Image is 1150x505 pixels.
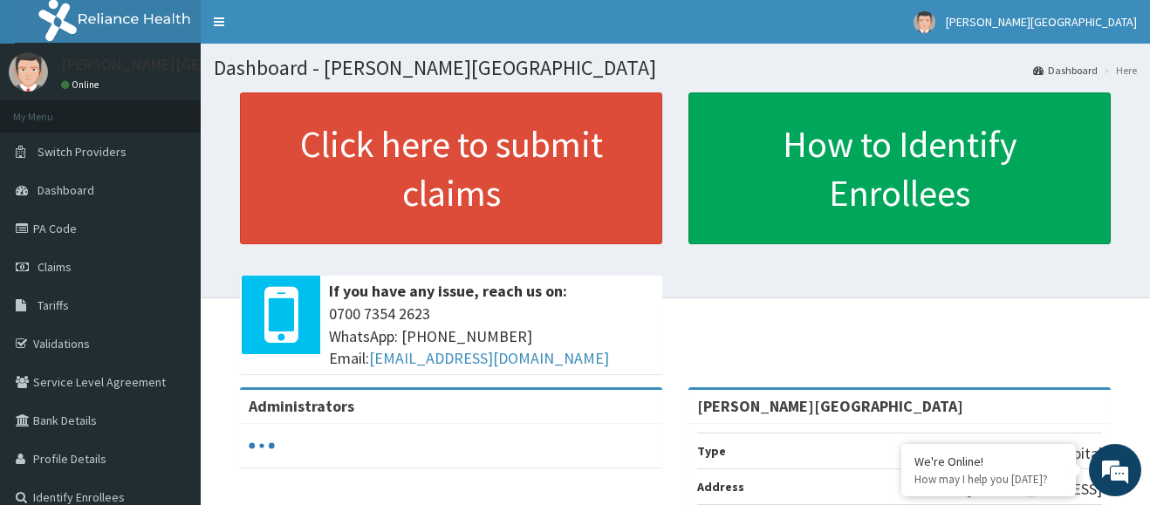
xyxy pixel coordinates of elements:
[369,348,609,368] a: [EMAIL_ADDRESS][DOMAIN_NAME]
[914,472,1063,487] p: How may I help you today?
[249,433,275,459] svg: audio-loading
[240,92,662,244] a: Click here to submit claims
[9,52,48,92] img: User Image
[38,182,94,198] span: Dashboard
[214,57,1137,79] h1: Dashboard - [PERSON_NAME][GEOGRAPHIC_DATA]
[329,303,654,370] span: 0700 7354 2623 WhatsApp: [PHONE_NUMBER] Email:
[697,396,963,416] strong: [PERSON_NAME][GEOGRAPHIC_DATA]
[946,14,1137,30] span: [PERSON_NAME][GEOGRAPHIC_DATA]
[1099,63,1137,78] li: Here
[914,454,1063,469] div: We're Online!
[38,259,72,275] span: Claims
[329,281,567,301] b: If you have any issue, reach us on:
[249,396,354,416] b: Administrators
[1047,442,1102,465] p: Hospital
[61,78,103,91] a: Online
[61,57,319,72] p: [PERSON_NAME][GEOGRAPHIC_DATA]
[38,297,69,313] span: Tariffs
[688,92,1111,244] a: How to Identify Enrollees
[914,11,935,33] img: User Image
[697,479,744,495] b: Address
[38,144,127,160] span: Switch Providers
[697,443,726,459] b: Type
[1033,63,1098,78] a: Dashboard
